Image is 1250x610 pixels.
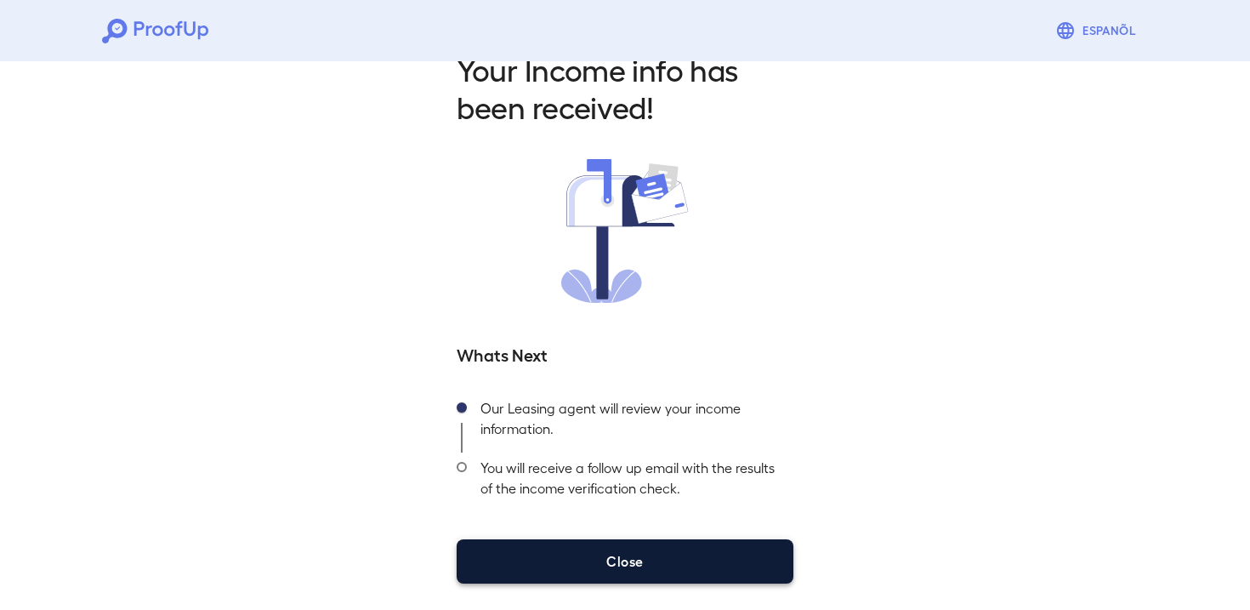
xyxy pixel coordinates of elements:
h2: Your Income info has been received! [457,50,793,125]
img: received.svg [561,159,689,303]
button: Close [457,539,793,584]
h5: Whats Next [457,342,793,366]
button: Espanõl [1048,14,1148,48]
div: You will receive a follow up email with the results of the income verification check. [467,453,793,512]
div: Our Leasing agent will review your income information. [467,393,793,453]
